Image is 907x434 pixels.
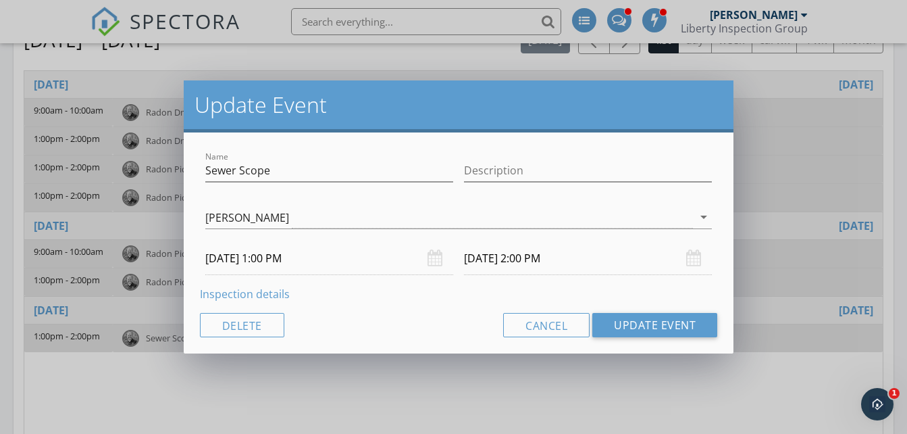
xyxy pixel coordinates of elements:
i: arrow_drop_down [696,209,712,225]
button: Update Event [592,313,717,337]
button: Delete [200,313,284,337]
a: Inspection details [200,287,290,302]
div: [PERSON_NAME] [205,212,289,224]
button: Cancel [503,313,590,337]
input: Select date [205,242,453,275]
span: 1 [889,388,900,399]
iframe: Intercom live chat [861,388,893,420]
h2: Update Event [195,91,723,118]
input: Select date [464,242,712,275]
